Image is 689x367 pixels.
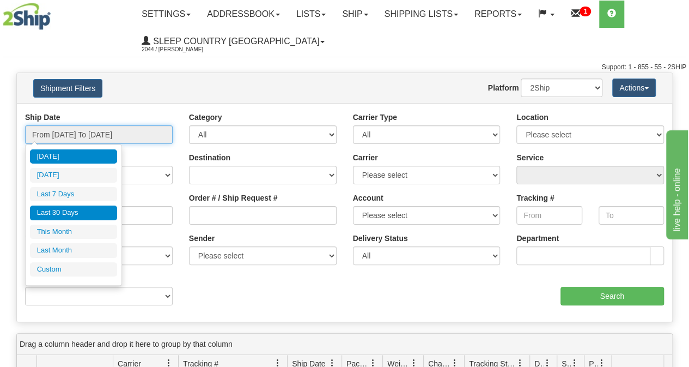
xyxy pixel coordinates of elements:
li: Last 30 Days [30,206,117,220]
li: Custom [30,262,117,277]
button: Shipment Filters [33,79,102,98]
span: Sleep Country [GEOGRAPHIC_DATA] [150,37,319,46]
sup: 1 [580,7,591,16]
label: Carrier [353,152,378,163]
li: Last 7 Days [30,187,117,202]
a: Lists [288,1,334,28]
input: From [516,206,582,225]
label: Sender [189,233,215,244]
a: Reports [466,1,530,28]
a: Shipping lists [376,1,466,28]
label: Delivery Status [353,233,408,244]
label: Order # / Ship Request # [189,192,278,203]
label: Platform [488,82,519,93]
iframe: chat widget [664,128,688,239]
label: Service [516,152,544,163]
a: Settings [133,1,199,28]
div: Support: 1 - 855 - 55 - 2SHIP [3,63,686,72]
a: Ship [334,1,376,28]
div: grid grouping header [17,334,672,355]
label: Ship Date [25,112,60,123]
label: Location [516,112,548,123]
label: Destination [189,152,230,163]
li: [DATE] [30,168,117,183]
li: Last Month [30,243,117,258]
button: Actions [612,79,656,97]
label: Carrier Type [353,112,397,123]
a: 1 [563,1,599,28]
label: Department [516,233,559,244]
a: Sleep Country [GEOGRAPHIC_DATA] 2044 / [PERSON_NAME] [133,28,333,55]
img: logo2044.jpg [3,3,51,30]
input: To [599,206,664,225]
label: Tracking # [516,192,554,203]
div: live help - online [8,7,101,20]
li: This Month [30,225,117,239]
a: Addressbook [199,1,288,28]
input: Search [560,287,664,305]
label: Category [189,112,222,123]
li: [DATE] [30,149,117,164]
label: Account [353,192,383,203]
span: 2044 / [PERSON_NAME] [142,44,223,55]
